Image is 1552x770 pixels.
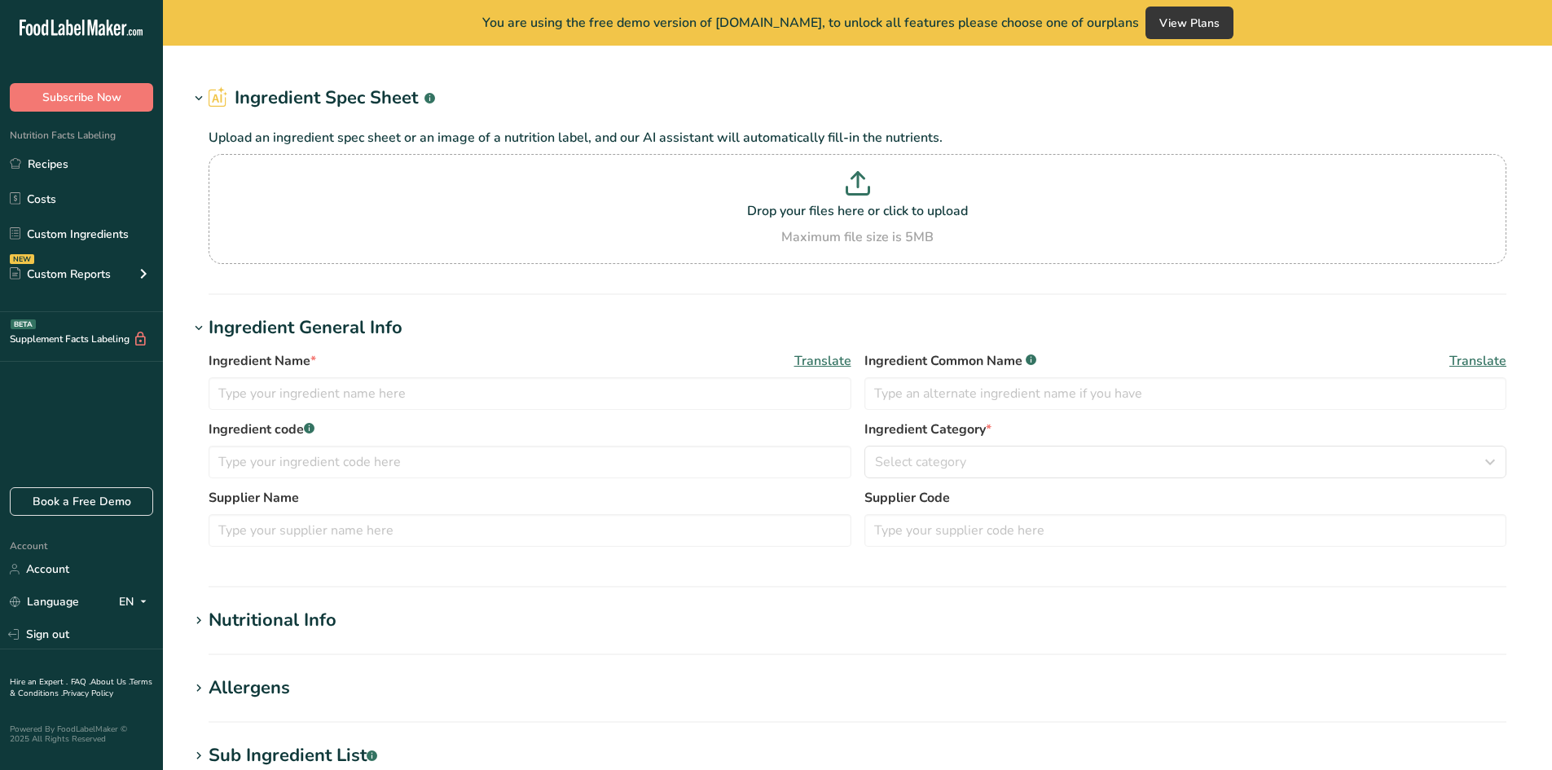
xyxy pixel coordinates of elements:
[209,607,336,634] div: Nutritional Info
[209,315,402,341] div: Ingredient General Info
[864,351,1036,371] span: Ingredient Common Name
[10,724,153,744] div: Powered By FoodLabelMaker © 2025 All Rights Reserved
[209,420,851,439] label: Ingredient code
[794,351,851,371] span: Translate
[1145,7,1233,39] button: View Plans
[10,676,152,699] a: Terms & Conditions .
[10,587,79,616] a: Language
[11,319,36,329] div: BETA
[209,377,851,410] input: Type your ingredient name here
[209,675,290,702] div: Allergens
[209,742,377,769] div: Sub Ingredient List
[209,488,851,508] label: Supplier Name
[209,128,1506,147] p: Upload an ingredient spec sheet or an image of a nutrition label, and our AI assistant will autom...
[864,420,1507,439] label: Ingredient Category
[209,85,435,112] h2: Ingredient Spec Sheet
[10,487,153,516] a: Book a Free Demo
[1106,14,1139,32] span: plans
[1449,351,1506,371] span: Translate
[209,351,316,371] span: Ingredient Name
[1159,15,1220,31] span: View Plans
[482,13,1139,33] span: You are using the free demo version of [DOMAIN_NAME], to unlock all features please choose one of...
[209,514,851,547] input: Type your supplier name here
[119,592,153,612] div: EN
[10,254,34,264] div: NEW
[213,201,1502,221] p: Drop your files here or click to upload
[864,514,1507,547] input: Type your supplier code here
[864,488,1507,508] label: Supplier Code
[10,676,68,688] a: Hire an Expert .
[42,89,121,106] span: Subscribe Now
[213,227,1502,247] div: Maximum file size is 5MB
[864,377,1507,410] input: Type an alternate ingredient name if you have
[10,266,111,283] div: Custom Reports
[71,676,90,688] a: FAQ .
[63,688,113,699] a: Privacy Policy
[864,446,1507,478] button: Select category
[209,446,851,478] input: Type your ingredient code here
[875,452,966,472] span: Select category
[10,83,153,112] button: Subscribe Now
[90,676,130,688] a: About Us .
